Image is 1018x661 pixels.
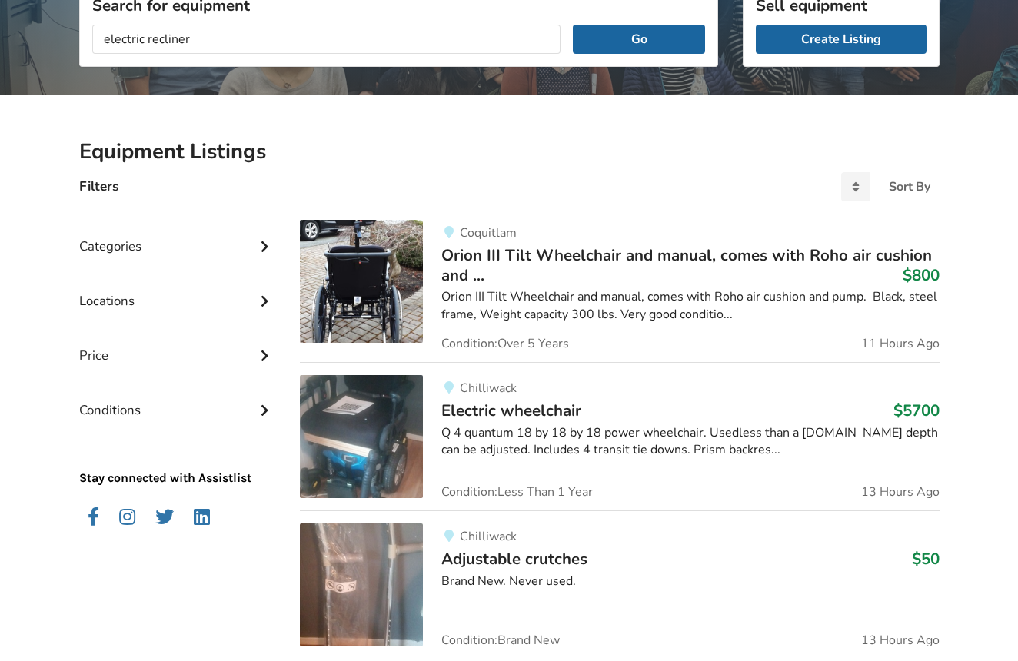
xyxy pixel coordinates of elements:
button: Go [573,25,704,54]
span: 13 Hours Ago [861,486,940,498]
span: Condition: Less Than 1 Year [441,486,593,498]
h2: Equipment Listings [79,138,940,165]
div: Q 4 quantum 18 by 18 by 18 power wheelchair. Usedless than a [DOMAIN_NAME] depth can be adjusted.... [441,424,939,460]
img: mobility-electric wheelchair [300,375,423,498]
h3: $5700 [893,400,940,420]
h3: $50 [912,549,940,569]
span: Chilliwack [460,380,517,397]
span: Adjustable crutches [441,548,587,570]
div: Price [79,317,276,371]
div: Locations [79,262,276,317]
a: Create Listing [756,25,927,54]
img: mobility-adjustable crutches [300,523,423,646]
h4: Filters [79,178,118,195]
a: mobility-adjustable crutches ChilliwackAdjustable crutches$50Brand New. Never used.Condition:Bran... [300,510,939,659]
div: Conditions [79,371,276,426]
input: I am looking for... [92,25,561,54]
img: mobility-orion iii tilt wheelchair and manual, comes with roho air cushion and pump. black, steel... [300,220,423,343]
h3: $800 [903,265,940,285]
span: Condition: Brand New [441,634,560,646]
div: Categories [79,208,276,262]
span: Orion III Tilt Wheelchair and manual, comes with Roho air cushion and ... [441,244,932,286]
span: Condition: Over 5 Years [441,337,569,350]
p: Stay connected with Assistlist [79,427,276,487]
span: Chilliwack [460,528,517,545]
span: 11 Hours Ago [861,337,940,350]
a: mobility-electric wheelchair ChilliwackElectric wheelchair$5700Q 4 quantum 18 by 18 by 18 power w... [300,362,939,510]
span: Electric wheelchair [441,400,581,421]
div: Orion III Tilt Wheelchair and manual, comes with Roho air cushion and pump. Black, steel frame, W... [441,288,939,324]
span: 13 Hours Ago [861,634,940,646]
div: Brand New. Never used. [441,573,939,590]
span: Coquitlam [460,224,517,241]
div: Sort By [889,181,930,193]
a: mobility-orion iii tilt wheelchair and manual, comes with roho air cushion and pump. black, steel... [300,220,939,363]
